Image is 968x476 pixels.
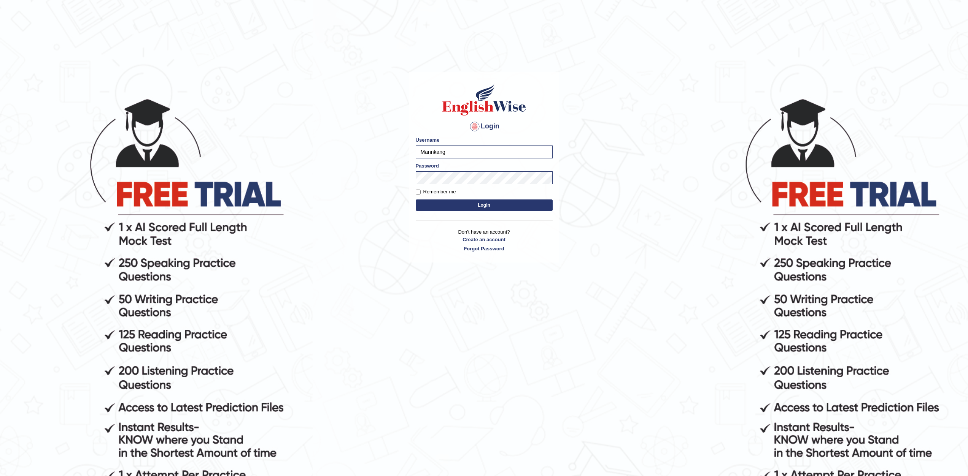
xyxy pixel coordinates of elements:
label: Remember me [416,188,456,196]
p: Don't have an account? [416,228,553,252]
a: Create an account [416,236,553,243]
img: Logo of English Wise sign in for intelligent practice with AI [441,82,528,117]
h4: Login [416,120,553,133]
button: Login [416,199,553,211]
input: Remember me [416,190,421,195]
label: Username [416,136,440,144]
a: Forgot Password [416,245,553,252]
label: Password [416,162,439,169]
